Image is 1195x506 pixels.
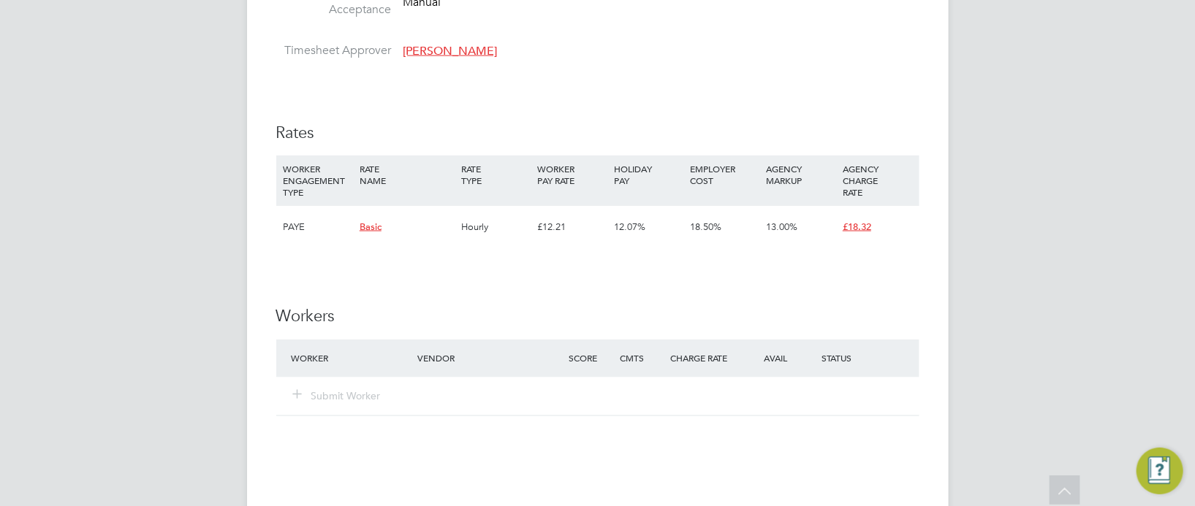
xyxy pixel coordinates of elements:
[686,156,762,193] div: EMPLOYER COST
[458,206,534,248] div: Hourly
[763,156,839,193] div: AGENCY MARKUP
[280,206,356,248] div: PAYE
[276,123,919,144] h3: Rates
[534,206,610,248] div: £12.21
[690,221,721,233] span: 18.50%
[458,156,534,193] div: RATE TYPE
[280,156,356,205] div: WORKER ENGAGEMENT TYPE
[767,221,798,233] span: 13.00%
[616,345,667,372] div: Cmts
[566,345,616,372] div: Score
[294,389,382,404] button: Submit Worker
[1137,448,1183,494] button: Engage Resource Center
[276,43,392,58] label: Timesheet Approver
[288,345,414,372] div: Worker
[360,221,382,233] span: Basic
[743,345,819,372] div: Avail
[818,345,919,372] div: Status
[414,345,565,372] div: Vendor
[403,44,498,58] span: [PERSON_NAME]
[614,221,645,233] span: 12.07%
[276,307,919,328] h3: Workers
[534,156,610,193] div: WORKER PAY RATE
[610,156,686,193] div: HOLIDAY PAY
[356,156,458,193] div: RATE NAME
[667,345,743,372] div: Charge Rate
[839,156,915,205] div: AGENCY CHARGE RATE
[843,221,871,233] span: £18.32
